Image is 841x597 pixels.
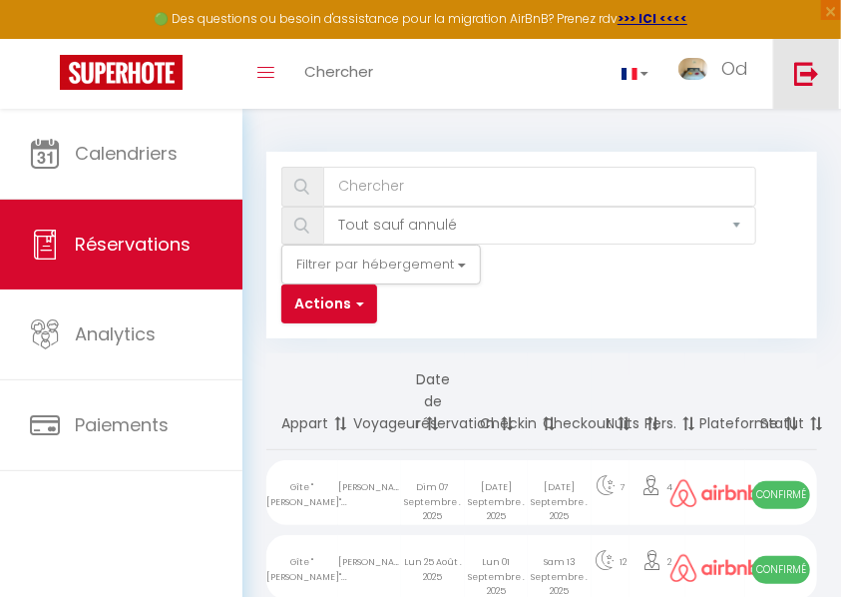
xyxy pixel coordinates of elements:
[75,321,156,346] span: Analytics
[75,232,191,257] span: Réservations
[745,353,817,450] th: Sort by status
[75,412,169,437] span: Paiements
[630,353,684,450] th: Sort by people
[281,245,481,285] button: Filtrer par hébergement
[721,56,748,81] span: Od
[794,61,819,86] img: logout
[685,353,746,450] th: Sort by channel
[528,353,592,450] th: Sort by checkout
[304,61,373,82] span: Chercher
[663,39,773,109] a: ... Od
[323,167,756,207] input: Chercher
[618,10,687,27] a: >>> ICI <<<<
[289,39,388,109] a: Chercher
[75,141,178,166] span: Calendriers
[266,353,338,450] th: Sort by rentals
[678,58,708,81] img: ...
[401,353,464,450] th: Sort by booking date
[338,353,401,450] th: Sort by guest
[60,55,183,90] img: Super Booking
[465,353,528,450] th: Sort by checkin
[592,353,631,450] th: Sort by nights
[281,285,377,324] button: Actions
